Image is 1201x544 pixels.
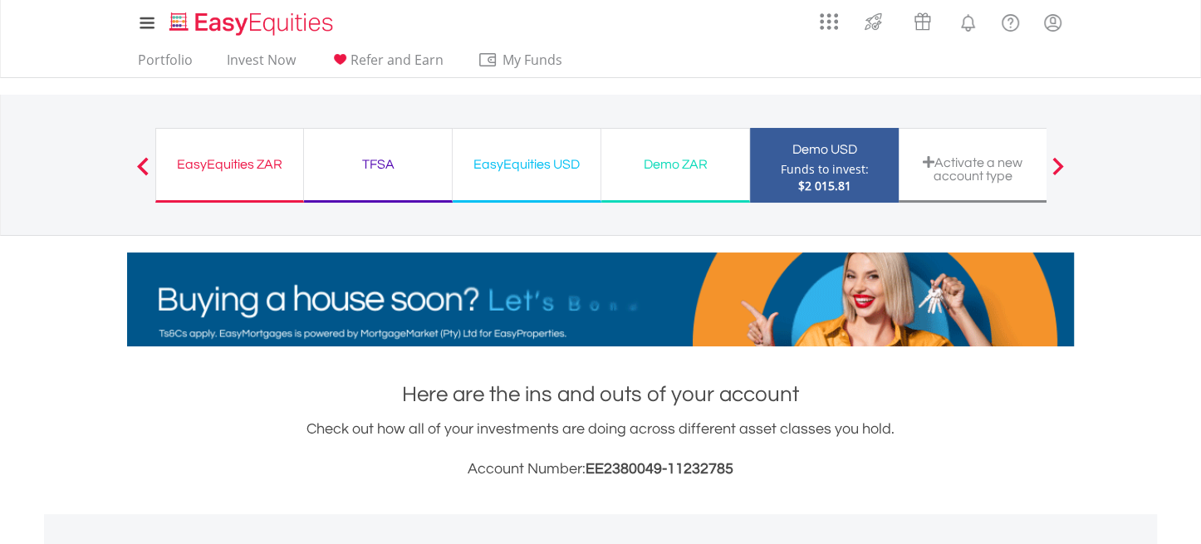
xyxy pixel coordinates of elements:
div: EasyEquities ZAR [166,153,293,176]
a: My Profile [1032,4,1074,41]
a: Vouchers [898,4,947,35]
h1: Here are the ins and outs of your account [127,380,1074,409]
a: AppsGrid [809,4,849,31]
img: thrive-v2.svg [860,8,887,35]
a: Invest Now [220,51,302,77]
img: EasyEquities_Logo.png [166,10,340,37]
img: EasyMortage Promotion Banner [127,252,1074,346]
a: Notifications [947,4,989,37]
h3: Account Number: [127,458,1074,481]
a: Home page [163,4,340,37]
span: Refer and Earn [350,51,444,69]
a: Portfolio [131,51,199,77]
div: Demo ZAR [611,153,739,176]
span: EE2380049-11232785 [586,461,733,477]
div: Funds to invest: [781,161,869,178]
a: FAQ's and Support [989,4,1032,37]
div: Demo USD [760,138,889,161]
img: grid-menu-icon.svg [820,12,838,31]
span: My Funds [478,49,586,71]
a: Refer and Earn [323,51,450,77]
div: TFSA [314,153,442,176]
div: Activate a new account type [909,155,1037,183]
div: EasyEquities USD [463,153,591,176]
img: vouchers-v2.svg [909,8,936,35]
span: $2 015.81 [798,178,851,194]
div: Check out how all of your investments are doing across different asset classes you hold. [127,418,1074,481]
